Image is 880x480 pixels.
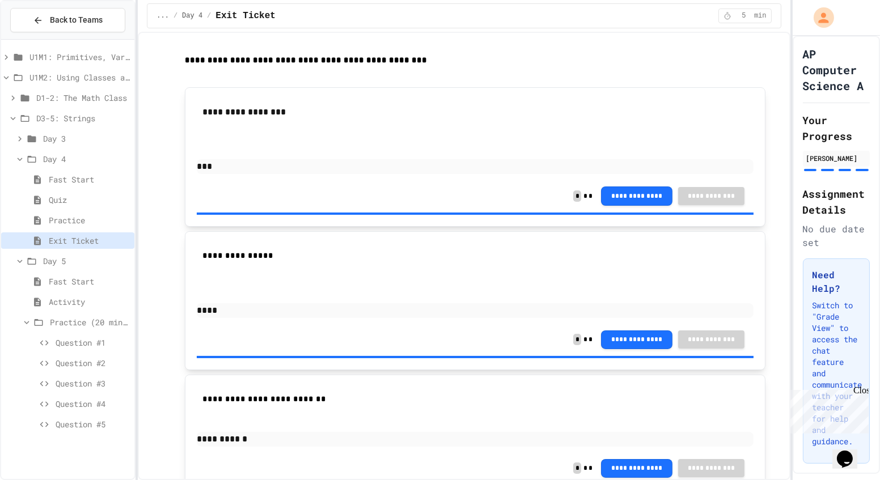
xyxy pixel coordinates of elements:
span: Day 4 [182,11,202,20]
h2: Assignment Details [803,186,870,218]
span: Quiz [49,194,130,206]
h3: Need Help? [813,268,860,295]
iframe: chat widget [786,385,869,434]
h1: AP Computer Science A [803,46,870,94]
span: Day 4 [43,153,130,165]
span: Question #4 [56,398,130,410]
span: Question #2 [56,357,130,369]
div: [PERSON_NAME] [806,153,866,163]
span: Question #5 [56,418,130,430]
span: Question #1 [56,337,130,349]
span: 5 [735,11,753,20]
button: Back to Teams [10,8,125,32]
span: / [207,11,211,20]
span: U1M2: Using Classes and Objects [29,71,130,83]
span: / [174,11,177,20]
span: Exit Ticket [215,9,276,23]
span: Back to Teams [50,14,103,26]
span: D3-5: Strings [36,112,130,124]
span: Practice [49,214,130,226]
span: Day 3 [43,133,130,145]
span: Fast Start [49,275,130,287]
iframe: chat widget [832,435,869,469]
span: Practice (20 mins) [50,316,130,328]
div: No due date set [803,222,870,249]
span: U1M1: Primitives, Variables, Basic I/O [29,51,130,63]
span: ... [156,11,169,20]
p: Switch to "Grade View" to access the chat feature and communicate with your teacher for help and ... [813,300,860,447]
span: Fast Start [49,173,130,185]
div: Chat with us now!Close [5,5,78,72]
span: D1-2: The Math Class [36,92,130,104]
span: Activity [49,296,130,308]
span: min [754,11,767,20]
span: Exit Ticket [49,235,130,247]
span: Day 5 [43,255,130,267]
div: My Account [802,5,837,31]
span: Question #3 [56,377,130,389]
h2: Your Progress [803,112,870,144]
